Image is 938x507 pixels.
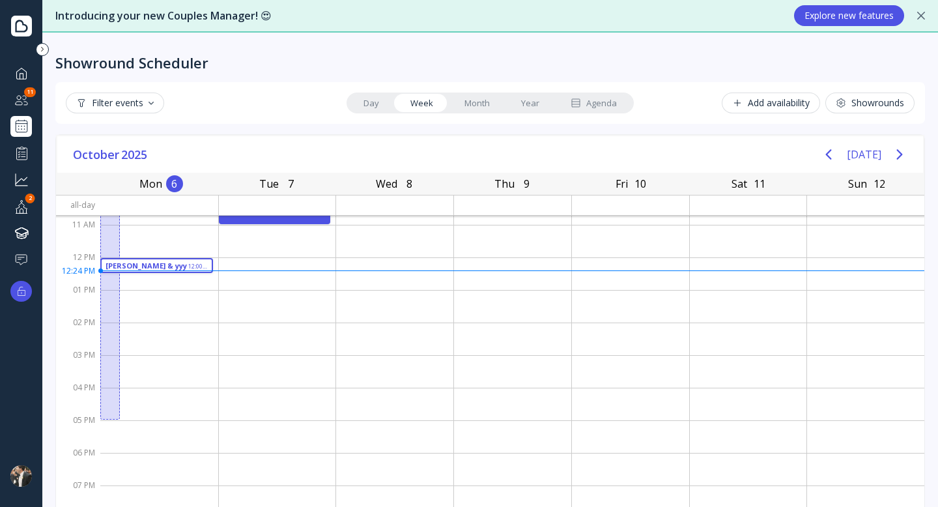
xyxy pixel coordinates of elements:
div: Filter events [76,98,154,108]
div: Fri [612,175,632,193]
button: Filter events [66,93,164,113]
div: 11 AM [56,217,100,250]
div: Showrounds [836,98,904,108]
div: 01 PM [56,282,100,315]
div: Tue [255,175,283,193]
div: 2 [25,194,35,203]
div: 12 PM [56,250,100,282]
div: Explore new features [804,10,894,21]
div: Introducing your new Couples Manager! 😍 [55,8,781,23]
div: Thu [490,175,519,193]
a: Couples manager11 [10,89,32,111]
div: 9 [519,175,535,192]
a: Knowledge hub [10,222,32,244]
button: Explore new features [794,5,904,26]
a: Grow your business [10,169,32,190]
a: Day [348,94,395,112]
div: Your profile [10,196,32,217]
a: Help & support [10,249,32,270]
div: 6 [166,175,183,192]
a: Week [395,94,449,112]
a: Month [449,94,505,112]
div: 06 PM [56,445,100,478]
div: 12 [871,175,888,192]
div: Sun [844,175,871,193]
button: Previous page [816,141,842,167]
div: 03 PM [56,347,100,380]
button: Showrounds [825,93,915,113]
div: All-day [56,196,100,214]
div: 12:00 PM - 12:30 PM [188,263,208,271]
div: Availability (test), 09:00 AM - 05:00 PM [100,160,213,420]
iframe: Chat Widget [873,444,938,507]
div: Showround Scheduler [55,53,208,72]
a: Performance [10,142,32,164]
div: Sat [728,175,751,193]
div: [PERSON_NAME] & yyy [106,261,187,271]
button: [DATE] [847,143,881,166]
button: Add availability [722,93,820,113]
a: Year [505,94,555,112]
span: 2025 [121,145,149,164]
button: October2025 [68,145,154,164]
div: Add availability [732,98,810,108]
div: 7 [283,175,300,192]
div: maciejj & yyy, 12:00 PM - 12:30 PM [100,257,213,274]
a: Your profile2 [10,196,32,217]
button: Upgrade options [10,281,32,302]
div: 05 PM [56,413,100,445]
div: 10 [632,175,649,192]
span: October [73,145,121,164]
div: Agenda [571,97,617,109]
div: 02 PM [56,315,100,347]
button: Next page [887,141,913,167]
div: 11 [24,87,36,97]
div: Mon [135,175,166,193]
a: Dashboard [10,63,32,84]
div: Couples manager [10,89,32,111]
div: 04 PM [56,380,100,413]
div: 11 [751,175,768,192]
div: Wed [372,175,401,193]
a: Showrounds Scheduler [10,116,32,137]
div: 8 [401,175,418,192]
